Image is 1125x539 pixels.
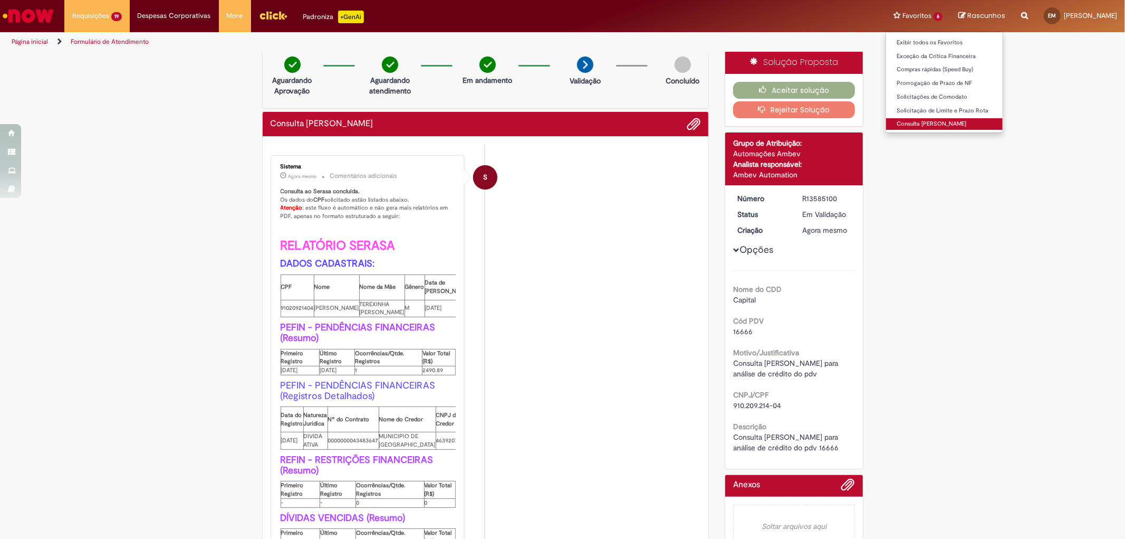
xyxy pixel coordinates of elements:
[729,225,794,235] dt: Criação
[281,187,360,195] b: Consulta ao Serasa concluída.
[1,5,55,26] img: ServiceNow
[379,432,436,449] td: MUNICIPIO DE [GEOGRAPHIC_DATA]
[733,316,764,326] b: Cód PDV
[733,295,756,305] span: Capital
[902,11,931,21] span: Favoritos
[733,101,855,118] button: Rejeitar Solução
[886,105,1003,117] a: Solicitação de Limite e Prazo Rota
[733,422,766,431] b: Descrição
[733,148,855,159] div: Automações Ambev
[281,258,375,270] b: DADOS CADASTRAIS:
[733,401,781,410] span: 910.209.214-04
[675,56,691,73] img: img-circle-grey.png
[72,11,109,21] span: Requisições
[886,91,1003,103] a: Solicitações de Comodato
[281,238,395,254] b: RELATÓRIO SERASA
[733,348,799,357] b: Motivo/Justificativa
[436,407,479,432] th: CNPJ do Credor
[802,225,847,235] time: 01/10/2025 10:46:00
[733,138,855,148] div: Grupo de Atribuição:
[479,56,496,73] img: check-circle-green.png
[281,481,320,498] th: Primeiro Registro
[577,56,593,73] img: arrow-next.png
[733,285,782,294] b: Nome do CDD
[424,481,456,498] th: Valor Total (R$)
[733,169,855,180] div: Ambev Automation
[314,196,325,204] b: CPF
[281,164,456,170] div: Sistema
[1049,12,1056,19] span: EM
[303,432,328,449] td: DIVIDA ATIVA
[356,481,424,498] th: Ocorrências/Qtde. Registros
[12,37,48,46] a: Página inicial
[227,11,243,21] span: More
[886,51,1003,62] a: Exceção da Crítica Financeira
[802,225,851,235] div: 01/10/2025 10:46:00
[1064,11,1117,20] span: [PERSON_NAME]
[267,75,318,96] p: Aguardando Aprovação
[338,11,364,23] p: +GenAi
[886,32,1003,133] ul: Favoritos
[303,407,328,432] th: Natureza Jurídica
[483,165,487,190] span: S
[281,512,406,524] b: DÍVIDAS VENCIDAS (Resumo)
[733,358,840,379] span: Consulta [PERSON_NAME] para análise de crédito do pdv
[281,432,303,449] td: [DATE]
[284,56,301,73] img: check-circle-green.png
[802,209,851,220] div: Em Validação
[71,37,149,46] a: Formulário de Atendimento
[733,432,840,452] span: Consulta [PERSON_NAME] para análise de crédito do pdv 16666
[666,75,699,86] p: Concluído
[886,78,1003,89] a: Prorrogação de Prazo de NF
[281,498,320,507] td: -
[733,390,768,400] b: CNPJ/CPF
[405,300,425,317] td: M
[733,480,760,490] h2: Anexos
[967,11,1005,21] span: Rascunhos
[687,117,700,131] button: Adicionar anexos
[303,11,364,23] div: Padroniza
[320,366,355,375] td: [DATE]
[320,498,356,507] td: -
[729,209,794,220] dt: Status
[359,300,405,317] td: TEREXINHA [PERSON_NAME]
[802,225,847,235] span: Agora mesmo
[886,118,1003,130] a: Consulta [PERSON_NAME]
[314,275,359,300] th: Nome
[473,165,497,190] div: System
[320,481,356,498] th: Último Registro
[841,478,855,497] button: Adicionar anexos
[8,32,742,52] ul: Trilhas de página
[463,75,512,86] p: Em andamento
[405,275,425,300] th: Gênero
[733,159,855,169] div: Analista responsável:
[281,366,320,375] td: [DATE]
[330,172,398,181] small: Comentários adicionais
[289,173,317,179] span: Agora mesmo
[314,300,359,317] td: [PERSON_NAME]
[422,366,456,375] td: 2490.89
[320,349,355,366] th: Último Registro
[934,12,943,21] span: 6
[271,119,373,129] h2: Consulta Serasa Histórico de tíquete
[259,7,287,23] img: click_logo_yellow_360x200.png
[356,498,424,507] td: 0
[281,321,438,344] b: PEFIN - PENDÊNCIAS FINANCEIRAS (Resumo)
[111,12,122,21] span: 19
[733,327,753,336] span: 16666
[802,193,851,204] div: R13585100
[729,193,794,204] dt: Número
[281,380,438,402] font: PEFIN - PENDÊNCIAS FINANCEIRAS (Registros Detalhados)
[424,498,456,507] td: 0
[138,11,211,21] span: Despesas Corporativas
[570,75,601,86] p: Validação
[382,56,398,73] img: check-circle-green.png
[359,275,405,300] th: Nome da Mãe
[281,454,436,477] b: REFIN - RESTRIÇÕES FINANCEIRAS (Resumo)
[281,407,303,432] th: Data do Registro
[725,51,863,74] div: Solução Proposta
[958,11,1005,21] a: Rascunhos
[281,204,303,212] font: Atenção
[425,300,470,317] td: [DATE]
[379,407,436,432] th: Nome do Credor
